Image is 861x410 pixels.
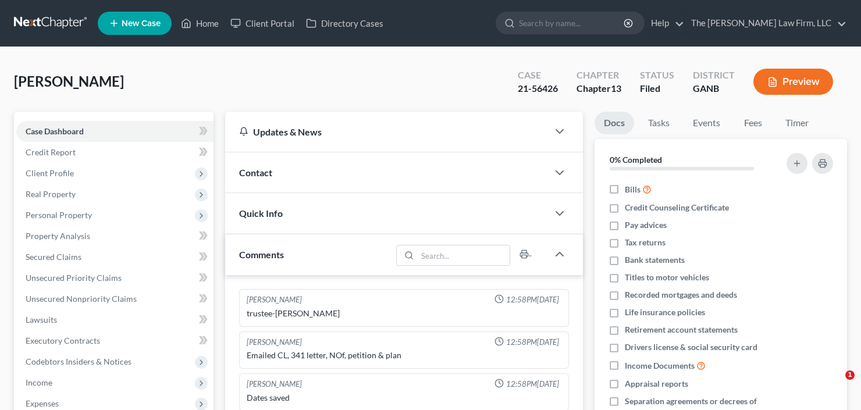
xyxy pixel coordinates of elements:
[26,231,90,241] span: Property Analysis
[753,69,833,95] button: Preview
[16,268,214,288] a: Unsecured Priority Claims
[26,210,92,220] span: Personal Property
[645,13,684,34] a: Help
[16,309,214,330] a: Lawsuits
[611,83,621,94] span: 13
[247,294,302,305] div: [PERSON_NAME]
[595,112,634,134] a: Docs
[625,184,641,195] span: Bills
[506,294,559,305] span: 12:58PM[DATE]
[239,249,284,260] span: Comments
[518,69,558,82] div: Case
[26,252,81,262] span: Secured Claims
[518,82,558,95] div: 21-56426
[625,341,757,353] span: Drivers license & social security card
[418,245,510,265] input: Search...
[239,167,272,178] span: Contact
[14,73,124,90] span: [PERSON_NAME]
[26,126,84,136] span: Case Dashboard
[16,121,214,142] a: Case Dashboard
[625,237,666,248] span: Tax returns
[26,356,131,366] span: Codebtors Insiders & Notices
[625,324,738,336] span: Retirement account statements
[26,273,122,283] span: Unsecured Priority Claims
[639,112,679,134] a: Tasks
[625,202,729,213] span: Credit Counseling Certificate
[821,370,849,398] iframe: Intercom live chat
[26,168,74,178] span: Client Profile
[684,112,730,134] a: Events
[26,294,137,304] span: Unsecured Nonpriority Claims
[225,13,300,34] a: Client Portal
[506,379,559,390] span: 12:58PM[DATE]
[693,69,735,82] div: District
[625,254,685,266] span: Bank statements
[16,330,214,351] a: Executory Contracts
[247,337,302,348] div: [PERSON_NAME]
[519,12,625,34] input: Search by name...
[247,308,561,319] div: trustee-[PERSON_NAME]
[247,350,561,361] div: Emailed CL, 341 letter, NOf, petition & plan
[625,219,667,231] span: Pay advices
[26,377,52,387] span: Income
[625,306,705,318] span: Life insurance policies
[16,288,214,309] a: Unsecured Nonpriority Claims
[26,398,59,408] span: Expenses
[26,189,76,199] span: Real Property
[239,208,283,219] span: Quick Info
[625,272,709,283] span: Titles to motor vehicles
[776,112,818,134] a: Timer
[247,379,302,390] div: [PERSON_NAME]
[693,82,735,95] div: GANB
[577,69,621,82] div: Chapter
[640,69,674,82] div: Status
[845,370,855,380] span: 1
[506,337,559,348] span: 12:58PM[DATE]
[625,289,737,301] span: Recorded mortgages and deeds
[122,19,161,28] span: New Case
[734,112,771,134] a: Fees
[26,336,100,345] span: Executory Contracts
[247,392,561,404] div: Dates saved
[300,13,389,34] a: Directory Cases
[239,126,534,138] div: Updates & News
[640,82,674,95] div: Filed
[26,147,76,157] span: Credit Report
[16,247,214,268] a: Secured Claims
[16,142,214,163] a: Credit Report
[175,13,225,34] a: Home
[577,82,621,95] div: Chapter
[610,155,662,165] strong: 0% Completed
[26,315,57,325] span: Lawsuits
[625,378,688,390] span: Appraisal reports
[16,226,214,247] a: Property Analysis
[625,360,695,372] span: Income Documents
[685,13,846,34] a: The [PERSON_NAME] Law Firm, LLC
